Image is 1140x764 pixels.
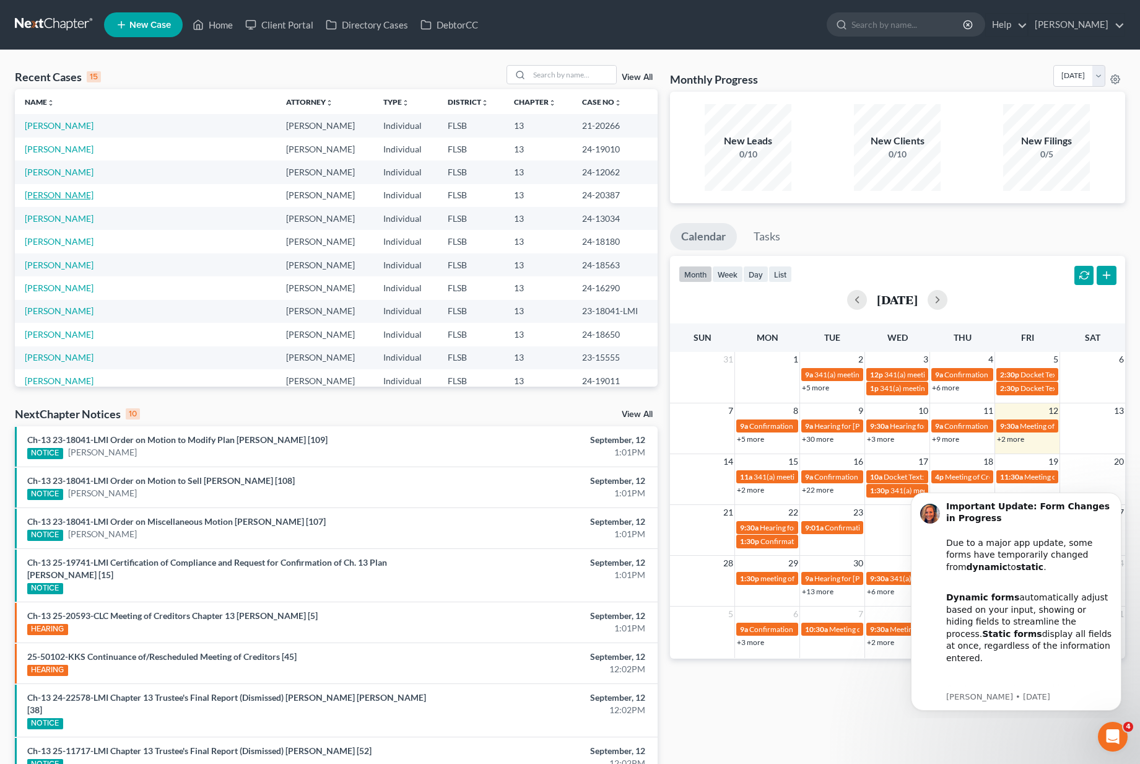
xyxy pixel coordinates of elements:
[438,276,505,299] td: FLSB
[740,472,752,481] span: 11a
[932,434,959,444] a: +9 more
[27,665,68,676] div: HEARING
[740,537,759,546] span: 1:30p
[749,625,891,634] span: Confirmation Hearing for [PERSON_NAME]
[787,505,799,520] span: 22
[276,207,373,230] td: [PERSON_NAME]
[438,114,505,137] td: FLSB
[740,574,759,583] span: 1:30p
[54,190,220,287] div: Our team is actively working to re-integrate dynamic functionality and expects to have it restore...
[447,446,645,459] div: 1:01PM
[572,207,657,230] td: 24-13034
[854,134,941,148] div: New Clients
[1113,403,1125,418] span: 13
[982,454,994,469] span: 18
[740,625,748,634] span: 9a
[447,569,645,581] div: 1:01PM
[870,574,889,583] span: 9:30a
[935,472,944,481] span: 4p
[373,346,437,369] td: Individual
[944,421,1086,431] span: Confirmation Hearing for [PERSON_NAME]
[572,230,657,253] td: 24-18180
[373,184,437,207] td: Individual
[884,472,1029,481] span: Docket Text: for Duconger [PERSON_NAME]
[877,293,918,306] h2: [DATE]
[922,352,929,367] span: 3
[373,300,437,323] td: Individual
[749,421,966,431] span: Confirmation Hearing for [PERSON_NAME][GEOGRAPHIC_DATA]
[722,454,734,469] span: 14
[867,434,894,444] a: +3 more
[447,516,645,528] div: September, 12
[438,346,505,369] td: FLSB
[438,253,505,276] td: FLSB
[1021,332,1034,343] span: Fri
[1047,403,1060,418] span: 12
[814,370,1126,379] span: 341(a) meeting for [PERSON_NAME] [PERSON_NAME] [PERSON_NAME] and [PERSON_NAME]
[87,71,101,82] div: 15
[870,625,889,634] span: 9:30a
[572,323,657,346] td: 24-18650
[504,207,572,230] td: 13
[25,190,94,200] a: [PERSON_NAME]
[186,14,239,36] a: Home
[1113,454,1125,469] span: 20
[760,523,856,532] span: Hearing for [PERSON_NAME]
[25,352,94,362] a: [PERSON_NAME]
[373,369,437,392] td: Individual
[447,556,645,569] div: September, 12
[705,148,791,160] div: 0/10
[867,638,894,647] a: +2 more
[68,487,137,499] a: [PERSON_NAME]
[670,223,737,250] a: Calendar
[326,99,333,107] i: unfold_more
[54,210,220,221] p: Message from Kelly, sent 9w ago
[438,184,505,207] td: FLSB
[504,346,572,369] td: 13
[670,72,758,87] h3: Monthly Progress
[1000,472,1023,481] span: 11:30a
[27,434,328,445] a: Ch-13 23-18041-LMI Order on Motion to Modify Plan [PERSON_NAME] [109]
[722,352,734,367] span: 31
[787,454,799,469] span: 15
[47,99,54,107] i: unfold_more
[572,138,657,160] td: 24-19010
[447,487,645,499] div: 1:01PM
[945,472,1082,481] span: Meeting of Creditors for [PERSON_NAME]
[504,300,572,323] td: 13
[870,486,889,495] span: 1:30p
[27,692,426,715] a: Ch-13 24-22578-LMI Chapter 13 Trustee's Final Report (Dismissed) [PERSON_NAME] [PERSON_NAME] [38]
[712,266,743,283] button: week
[1118,352,1125,367] span: 6
[857,403,864,418] span: 9
[25,236,94,247] a: [PERSON_NAME]
[126,408,140,419] div: 10
[447,622,645,634] div: 1:01PM
[792,607,799,621] span: 6
[870,472,882,481] span: 10a
[722,505,734,520] span: 21
[622,73,653,82] a: View All
[504,114,572,137] td: 13
[529,66,616,84] input: Search by name...
[890,625,1027,634] span: Meeting of Creditors for [PERSON_NAME]
[27,583,63,594] div: NOTICE
[504,230,572,253] td: 13
[1000,384,1019,393] span: 2:30p
[373,160,437,183] td: Individual
[402,99,409,107] i: unfold_more
[68,528,137,540] a: [PERSON_NAME]
[68,446,137,459] a: [PERSON_NAME]
[504,369,572,392] td: 13
[892,481,1140,718] iframe: Intercom notifications message
[27,448,63,459] div: NOTICE
[890,486,1010,495] span: 341(a) meeting for [PERSON_NAME]
[383,97,409,107] a: Typeunfold_more
[1029,14,1125,36] a: [PERSON_NAME]
[504,184,572,207] td: 13
[760,537,1033,546] span: Confirmation hearing for [PERSON_NAME] and [PERSON_NAME] [PERSON_NAME]
[27,718,63,729] div: NOTICE
[737,638,764,647] a: +3 more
